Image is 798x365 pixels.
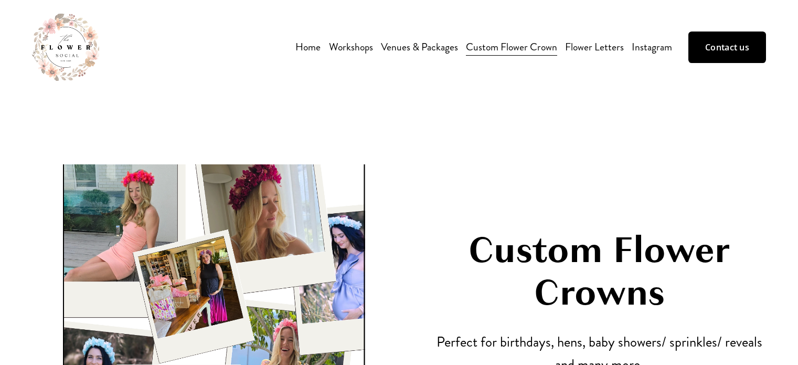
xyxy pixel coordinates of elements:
[688,32,766,63] a: Contact us
[381,38,458,56] a: Venues & Packages
[433,229,766,314] h1: Custom Flower Crowns
[466,38,557,56] a: Custom Flower Crown
[32,14,99,81] img: The Flower Social
[632,38,672,56] a: Instagram
[329,39,373,55] span: Workshops
[329,38,373,56] a: folder dropdown
[565,38,624,56] a: Flower Letters
[295,38,321,56] a: Home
